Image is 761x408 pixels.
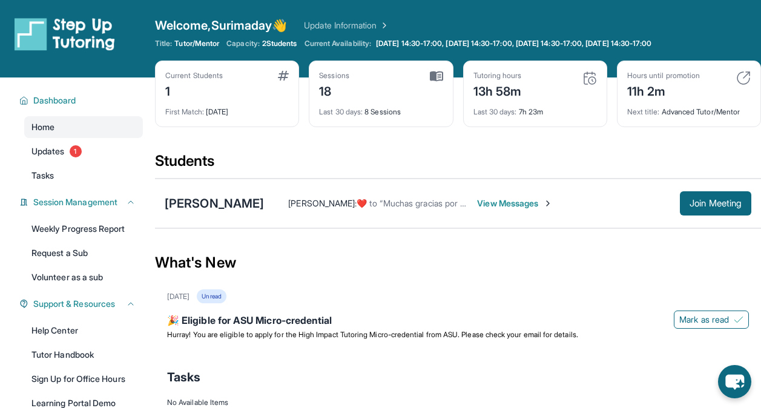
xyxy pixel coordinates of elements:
img: card [278,71,289,81]
div: 8 Sessions [319,100,443,117]
a: Volunteer as a sub [24,266,143,288]
span: ​❤️​ to “ Muchas gracias por ayudar a mi niña .. ” [357,198,532,208]
button: Join Meeting [680,191,751,216]
div: 13h 58m [473,81,522,100]
span: Mark as read [679,314,729,326]
div: Sessions [319,71,349,81]
div: 18 [319,81,349,100]
img: card [430,71,443,82]
img: card [582,71,597,85]
a: Help Center [24,320,143,341]
span: Join Meeting [690,200,742,207]
span: Welcome, Surimaday 👋 [155,17,287,34]
span: Current Availability: [305,39,371,48]
a: Tutor Handbook [24,344,143,366]
button: Mark as read [674,311,749,329]
span: Last 30 days : [319,107,363,116]
span: Updates [31,145,65,157]
a: Updates1 [24,140,143,162]
img: Mark as read [734,315,743,324]
span: Home [31,121,54,133]
span: Tasks [31,169,54,182]
button: chat-button [718,365,751,398]
button: Support & Resources [28,298,136,310]
span: [PERSON_NAME] : [288,198,357,208]
div: What's New [155,236,761,289]
div: 11h 2m [627,81,700,100]
a: Request a Sub [24,242,143,264]
span: Last 30 days : [473,107,517,116]
span: Hurray! You are eligible to apply for the High Impact Tutoring Micro-credential from ASU. Please ... [167,330,578,339]
div: Hours until promotion [627,71,700,81]
div: 🎉 Eligible for ASU Micro-credential [167,313,749,330]
img: Chevron Right [377,19,389,31]
span: Dashboard [33,94,76,107]
a: Update Information [304,19,389,31]
span: [DATE] 14:30-17:00, [DATE] 14:30-17:00, [DATE] 14:30-17:00, [DATE] 14:30-17:00 [376,39,651,48]
a: Weekly Progress Report [24,218,143,240]
span: Capacity: [226,39,260,48]
img: Chevron-Right [543,199,553,208]
div: Advanced Tutor/Mentor [627,100,751,117]
span: 2 Students [262,39,297,48]
button: Dashboard [28,94,136,107]
div: [DATE] [167,292,189,301]
a: Home [24,116,143,138]
a: Sign Up for Office Hours [24,368,143,390]
img: card [736,71,751,85]
span: Title: [155,39,172,48]
a: Tasks [24,165,143,186]
div: Students [155,151,761,178]
div: 1 [165,81,223,100]
div: 7h 23m [473,100,597,117]
span: First Match : [165,107,204,116]
a: [DATE] 14:30-17:00, [DATE] 14:30-17:00, [DATE] 14:30-17:00, [DATE] 14:30-17:00 [374,39,654,48]
img: logo [15,17,115,51]
button: Session Management [28,196,136,208]
span: Next title : [627,107,660,116]
div: Unread [197,289,226,303]
div: Current Students [165,71,223,81]
div: [PERSON_NAME] [165,195,264,212]
div: [DATE] [165,100,289,117]
span: 1 [70,145,82,157]
div: Tutoring hours [473,71,522,81]
span: Support & Resources [33,298,115,310]
span: View Messages [477,197,553,209]
span: Tutor/Mentor [174,39,219,48]
div: No Available Items [167,398,749,407]
span: Tasks [167,369,200,386]
span: Session Management [33,196,117,208]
